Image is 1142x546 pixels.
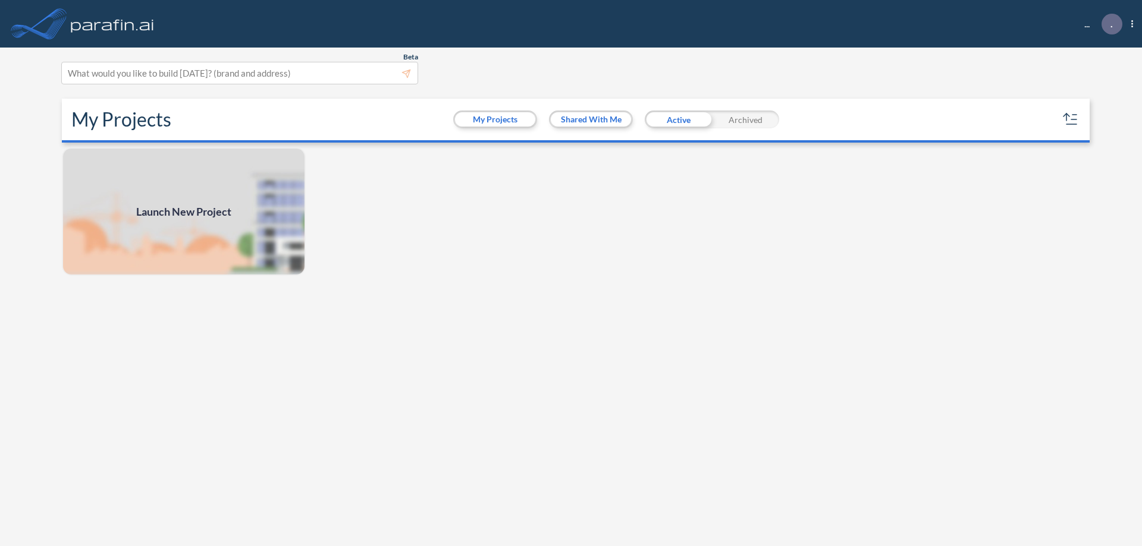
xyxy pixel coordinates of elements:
[645,111,712,128] div: Active
[136,204,231,220] span: Launch New Project
[403,52,418,62] span: Beta
[1066,14,1133,34] div: ...
[62,147,306,276] img: add
[62,147,306,276] a: Launch New Project
[455,112,535,127] button: My Projects
[71,108,171,131] h2: My Projects
[68,12,156,36] img: logo
[551,112,631,127] button: Shared With Me
[1061,110,1080,129] button: sort
[712,111,779,128] div: Archived
[1110,18,1113,29] p: .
